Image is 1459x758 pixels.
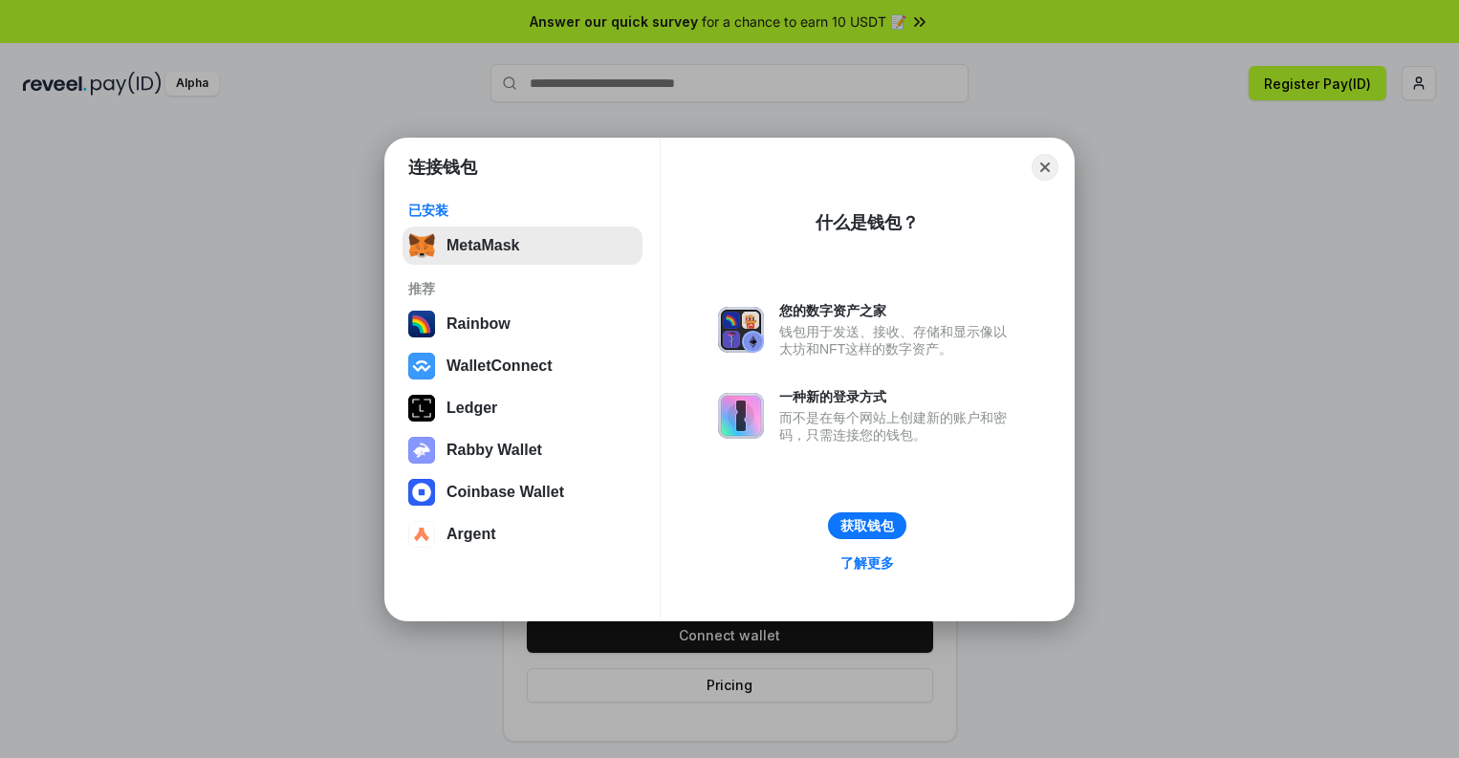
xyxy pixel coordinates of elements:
button: 获取钱包 [828,512,906,539]
div: 一种新的登录方式 [779,388,1016,405]
div: 您的数字资产之家 [779,302,1016,319]
img: svg+xml,%3Csvg%20width%3D%2228%22%20height%3D%2228%22%20viewBox%3D%220%200%2028%2028%22%20fill%3D... [408,521,435,548]
div: Rainbow [446,315,511,333]
div: Rabby Wallet [446,442,542,459]
div: Ledger [446,400,497,417]
div: 而不是在每个网站上创建新的账户和密码，只需连接您的钱包。 [779,409,1016,444]
img: svg+xml,%3Csvg%20xmlns%3D%22http%3A%2F%2Fwww.w3.org%2F2000%2Fsvg%22%20fill%3D%22none%22%20viewBox... [408,437,435,464]
img: svg+xml,%3Csvg%20width%3D%2228%22%20height%3D%2228%22%20viewBox%3D%220%200%2028%2028%22%20fill%3D... [408,479,435,506]
img: svg+xml,%3Csvg%20width%3D%22120%22%20height%3D%22120%22%20viewBox%3D%220%200%20120%20120%22%20fil... [408,311,435,337]
button: Argent [403,515,642,553]
div: Coinbase Wallet [446,484,564,501]
div: 获取钱包 [840,517,894,534]
img: svg+xml,%3Csvg%20xmlns%3D%22http%3A%2F%2Fwww.w3.org%2F2000%2Fsvg%22%20width%3D%2228%22%20height%3... [408,395,435,422]
button: Ledger [403,389,642,427]
div: 钱包用于发送、接收、存储和显示像以太坊和NFT这样的数字资产。 [779,323,1016,357]
button: WalletConnect [403,347,642,385]
img: svg+xml,%3Csvg%20xmlns%3D%22http%3A%2F%2Fwww.w3.org%2F2000%2Fsvg%22%20fill%3D%22none%22%20viewBox... [718,307,764,353]
img: svg+xml,%3Csvg%20width%3D%2228%22%20height%3D%2228%22%20viewBox%3D%220%200%2028%2028%22%20fill%3D... [408,353,435,379]
div: WalletConnect [446,357,553,375]
div: 推荐 [408,280,637,297]
h1: 连接钱包 [408,156,477,179]
div: 什么是钱包？ [816,211,919,234]
div: MetaMask [446,237,519,254]
div: 了解更多 [840,554,894,572]
img: svg+xml,%3Csvg%20xmlns%3D%22http%3A%2F%2Fwww.w3.org%2F2000%2Fsvg%22%20fill%3D%22none%22%20viewBox... [718,393,764,439]
button: Coinbase Wallet [403,473,642,511]
button: MetaMask [403,227,642,265]
img: svg+xml,%3Csvg%20fill%3D%22none%22%20height%3D%2233%22%20viewBox%3D%220%200%2035%2033%22%20width%... [408,232,435,259]
div: 已安装 [408,202,637,219]
button: Close [1032,154,1058,181]
div: Argent [446,526,496,543]
a: 了解更多 [829,551,905,575]
button: Rabby Wallet [403,431,642,469]
button: Rainbow [403,305,642,343]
